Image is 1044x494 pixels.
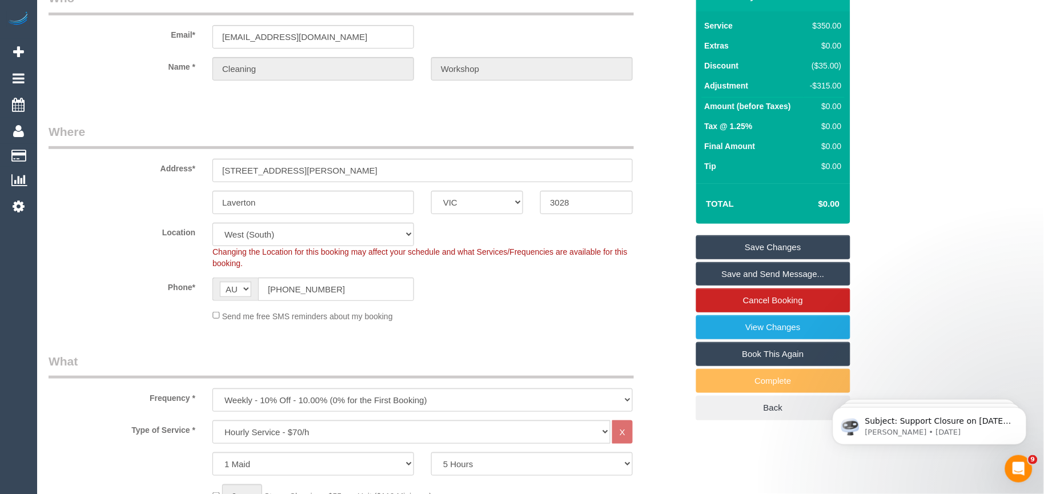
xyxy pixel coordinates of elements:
span: 9 [1029,455,1038,464]
span: Changing the Location for this booking may affect your schedule and what Services/Frequencies are... [212,247,628,268]
span: Subject: Support Closure on [DATE] Hey Everyone: Automaid Support will be closed [DATE][DATE] in ... [50,33,196,212]
div: -$315.00 [806,80,842,91]
label: Tax @ 1.25% [705,121,753,132]
iframe: Intercom notifications message [816,383,1044,463]
label: Frequency * [40,388,204,404]
strong: Total [706,199,734,208]
input: Email* [212,25,414,49]
label: Final Amount [705,140,756,152]
label: Discount [705,60,739,71]
div: $0.00 [806,160,842,172]
label: Extras [705,40,729,51]
input: Suburb* [212,191,414,214]
a: Cancel Booking [696,288,850,312]
span: Send me free SMS reminders about my booking [222,311,393,320]
iframe: Intercom live chat [1005,455,1033,483]
label: Tip [705,160,717,172]
p: Message from Ellie, sent 4w ago [50,44,197,54]
label: Amount (before Taxes) [705,101,791,112]
input: Post Code* [540,191,632,214]
a: Save Changes [696,235,850,259]
div: $0.00 [806,140,842,152]
img: Automaid Logo [7,11,30,27]
div: $0.00 [806,121,842,132]
legend: What [49,353,634,379]
h4: $0.00 [784,199,840,209]
a: Book This Again [696,342,850,366]
label: Phone* [40,278,204,293]
a: View Changes [696,315,850,339]
input: Last Name* [431,57,633,81]
label: Type of Service * [40,420,204,436]
a: Back [696,396,850,420]
a: Save and Send Message... [696,262,850,286]
label: Location [40,223,204,238]
div: $350.00 [806,20,842,31]
div: ($35.00) [806,60,842,71]
label: Service [705,20,733,31]
label: Address* [40,159,204,174]
label: Adjustment [705,80,749,91]
input: Phone* [258,278,414,301]
input: First Name* [212,57,414,81]
label: Email* [40,25,204,41]
div: $0.00 [806,101,842,112]
label: Name * [40,57,204,73]
legend: Where [49,123,634,149]
div: $0.00 [806,40,842,51]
